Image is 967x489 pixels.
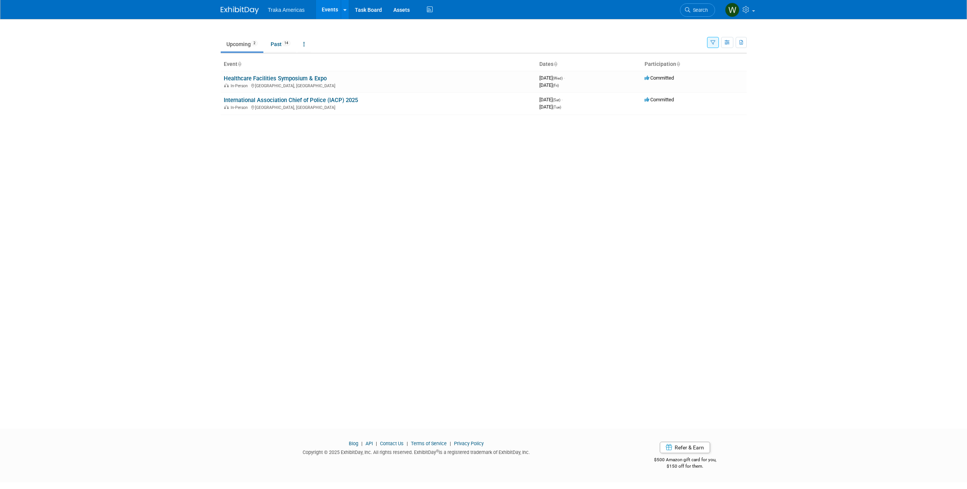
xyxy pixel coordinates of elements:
span: In-Person [231,83,250,88]
span: Search [690,7,708,13]
a: Privacy Policy [454,441,484,446]
span: (Tue) [553,105,561,109]
span: (Fri) [553,83,559,88]
img: ExhibitDay [221,6,259,14]
a: Sort by Start Date [553,61,557,67]
a: Past14 [265,37,296,51]
span: | [374,441,379,446]
span: Committed [645,75,674,81]
th: Participation [641,58,747,71]
span: | [405,441,410,446]
sup: ® [436,449,439,453]
span: | [359,441,364,446]
img: In-Person Event [224,83,229,87]
img: William Knowles [725,3,739,17]
div: $500 Amazon gift card for you, [624,452,747,469]
a: Search [680,3,715,17]
span: [DATE] [539,104,561,110]
div: [GEOGRAPHIC_DATA], [GEOGRAPHIC_DATA] [224,104,533,110]
a: API [366,441,373,446]
span: In-Person [231,105,250,110]
a: International Association Chief of Police (IACP) 2025 [224,97,358,104]
th: Dates [536,58,641,71]
a: Refer & Earn [660,442,710,453]
img: In-Person Event [224,105,229,109]
div: [GEOGRAPHIC_DATA], [GEOGRAPHIC_DATA] [224,82,533,88]
a: Healthcare Facilities Symposium & Expo [224,75,327,82]
span: | [448,441,453,446]
span: 14 [282,40,290,46]
a: Sort by Event Name [237,61,241,67]
a: Terms of Service [411,441,447,446]
a: Upcoming2 [221,37,263,51]
a: Sort by Participation Type [676,61,680,67]
span: [DATE] [539,82,559,88]
span: [DATE] [539,75,565,81]
div: $150 off for them. [624,463,747,470]
span: - [564,75,565,81]
span: - [561,97,563,102]
a: Contact Us [380,441,404,446]
div: Copyright © 2025 ExhibitDay, Inc. All rights reserved. ExhibitDay is a registered trademark of Ex... [221,447,613,456]
span: Committed [645,97,674,102]
th: Event [221,58,536,71]
span: 2 [251,40,258,46]
span: (Wed) [553,76,563,80]
span: [DATE] [539,97,563,102]
span: Traka Americas [268,7,305,13]
a: Blog [349,441,358,446]
span: (Sat) [553,98,560,102]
